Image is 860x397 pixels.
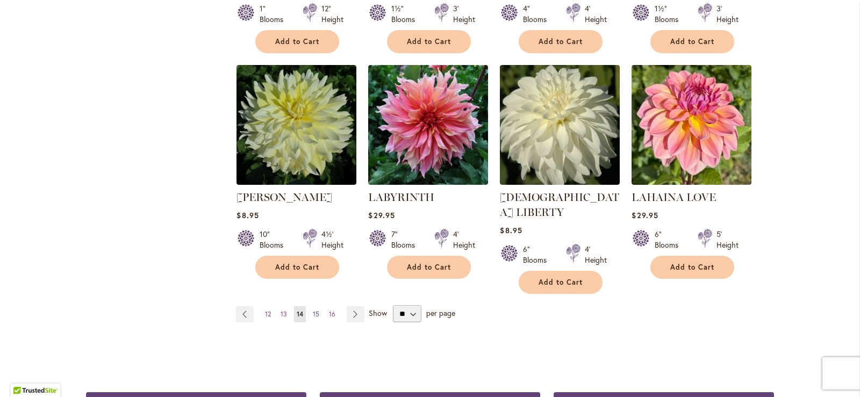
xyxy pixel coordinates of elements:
div: 4" Blooms [523,3,553,25]
div: 7" Blooms [391,229,421,250]
div: 5' Height [716,229,739,250]
span: 13 [281,310,287,318]
span: 15 [313,310,319,318]
button: Add to Cart [387,256,471,279]
img: LAHAINA LOVE [632,65,751,185]
div: 3' Height [453,3,475,25]
span: 16 [329,310,335,318]
span: Add to Cart [407,263,451,272]
span: Add to Cart [275,263,319,272]
span: $29.95 [632,210,658,220]
button: Add to Cart [519,271,603,294]
span: Show [369,308,387,318]
div: 6" Blooms [655,229,685,250]
button: Add to Cart [650,256,734,279]
button: Add to Cart [650,30,734,53]
span: Add to Cart [670,37,714,46]
button: Add to Cart [255,30,339,53]
a: [PERSON_NAME] [236,191,332,204]
span: $8.95 [500,225,522,235]
div: 4½' Height [321,229,343,250]
iframe: Launch Accessibility Center [8,359,38,389]
button: Add to Cart [387,30,471,53]
img: La Luna [236,65,356,185]
div: 4' Height [453,229,475,250]
a: LAHAINA LOVE [632,191,716,204]
span: per page [426,308,455,318]
a: 16 [326,306,338,322]
span: Add to Cart [539,37,583,46]
a: [DEMOGRAPHIC_DATA] LIBERTY [500,191,619,219]
a: 12 [262,306,274,322]
span: 12 [265,310,271,318]
img: LADY LIBERTY [500,65,620,185]
a: LADY LIBERTY [500,177,620,187]
a: LAHAINA LOVE [632,177,751,187]
div: 1" Blooms [260,3,290,25]
span: $29.95 [368,210,395,220]
a: 13 [278,306,290,322]
span: Add to Cart [407,37,451,46]
div: 10" Blooms [260,229,290,250]
div: 1½" Blooms [655,3,685,25]
div: 4' Height [585,244,607,265]
div: 1½" Blooms [391,3,421,25]
img: Labyrinth [368,65,488,185]
a: 15 [310,306,322,322]
div: 3' Height [716,3,739,25]
div: 6" Blooms [523,244,553,265]
span: Add to Cart [275,37,319,46]
a: LABYRINTH [368,191,434,204]
div: 12" Height [321,3,343,25]
span: Add to Cart [539,278,583,287]
a: Labyrinth [368,177,488,187]
span: $8.95 [236,210,259,220]
a: La Luna [236,177,356,187]
div: 4' Height [585,3,607,25]
button: Add to Cart [519,30,603,53]
span: 14 [297,310,303,318]
button: Add to Cart [255,256,339,279]
span: Add to Cart [670,263,714,272]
